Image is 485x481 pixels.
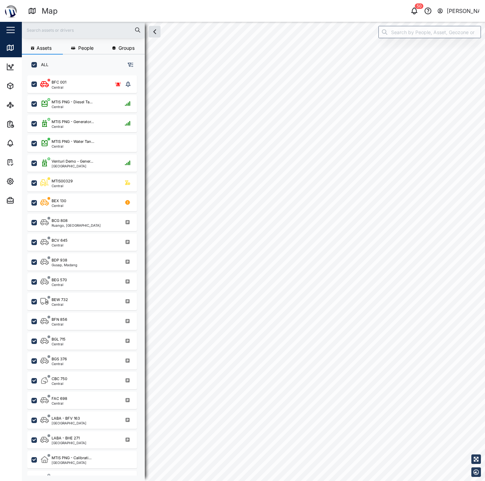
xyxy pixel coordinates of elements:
div: grid [27,73,144,476]
div: [GEOGRAPHIC_DATA] [52,421,86,425]
div: Assets [18,82,39,90]
div: BDP 938 [52,257,67,263]
div: Central [52,105,93,108]
div: Dashboard [18,63,48,71]
div: Central [52,145,94,148]
div: BFN 856 [52,317,67,322]
div: FAC 698 [52,396,67,402]
input: Search by People, Asset, Geozone or Place [378,26,481,38]
div: Central [52,243,68,247]
div: Settings [18,178,42,185]
div: BEW 732 [52,297,68,303]
div: [GEOGRAPHIC_DATA] [52,441,86,445]
div: 50 [415,3,424,9]
span: People [78,46,94,50]
div: Alarms [18,139,39,147]
canvas: Map [22,22,485,481]
div: Central [52,86,66,89]
div: Central [52,204,66,207]
div: MTIS00329 [52,178,73,184]
div: Map [18,44,33,51]
div: MTIS PNG - PNG Power [52,475,94,481]
span: Groups [119,46,135,50]
div: [GEOGRAPHIC_DATA] [52,164,93,168]
label: ALL [37,62,48,67]
div: Central [52,125,94,128]
img: Main Logo [3,3,18,18]
div: BGL 715 [52,336,66,342]
div: CBC 750 [52,376,67,382]
input: Search assets or drivers [26,25,141,35]
div: [GEOGRAPHIC_DATA] [52,461,92,464]
div: Admin [18,197,38,204]
div: BEX 130 [52,198,66,204]
span: Assets [37,46,52,50]
div: Central [52,382,67,385]
div: BEG 570 [52,277,67,283]
div: Central [52,184,73,187]
button: [PERSON_NAME] [437,6,480,16]
div: BCV 645 [52,238,68,243]
div: BGS 376 [52,356,67,362]
div: Central [52,342,66,346]
div: [PERSON_NAME] [447,7,480,15]
div: BCG 808 [52,218,68,224]
div: Central [52,362,67,365]
div: Central [52,303,68,306]
div: MTIS PNG - Water Tan... [52,139,94,145]
div: Central [52,322,67,326]
div: Gusap, Madang [52,263,77,267]
div: Tasks [18,159,37,166]
div: LABA - BHE 271 [52,435,80,441]
div: MTIS PNG - Diesel Ta... [52,99,93,105]
div: Central [52,402,67,405]
div: MTIS PNG - Calibrati... [52,455,92,461]
div: Map [42,5,58,17]
div: MTIS PNG - Generator... [52,119,94,125]
div: Sites [18,101,34,109]
div: Ruango, [GEOGRAPHIC_DATA] [52,224,101,227]
div: LABA - BFV 163 [52,416,80,421]
div: Venturi Demo - Gener... [52,159,93,164]
div: Reports [18,120,41,128]
div: Central [52,283,67,286]
div: BFC 001 [52,79,66,85]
